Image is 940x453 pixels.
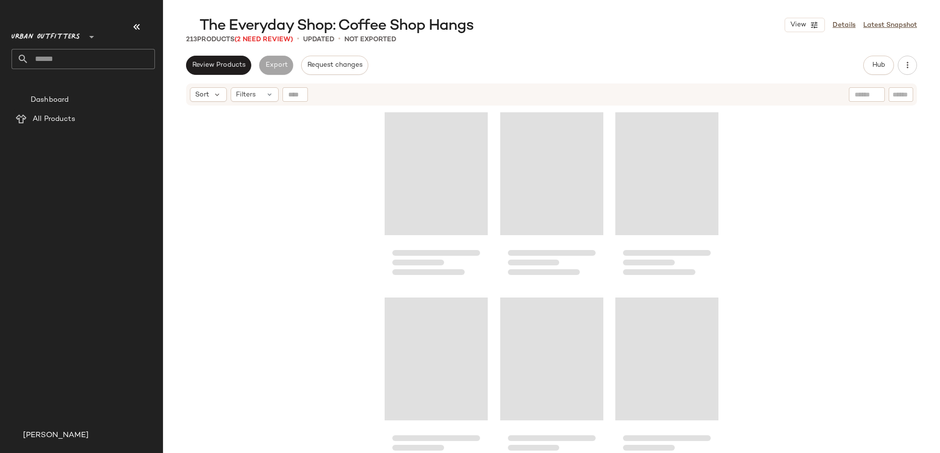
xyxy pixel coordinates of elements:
button: View [785,18,825,32]
span: 213 [186,36,197,43]
span: Urban Outfitters [12,26,80,43]
p: Not Exported [344,35,396,45]
a: Latest Snapshot [863,20,917,30]
p: updated [303,35,334,45]
span: Dashboard [31,95,69,106]
span: View [790,21,806,29]
span: [PERSON_NAME] [23,430,89,441]
span: • [338,34,341,45]
span: (2 Need Review) [235,36,293,43]
span: All Products [33,114,75,125]
span: The Everyday Shop: Coffee Shop Hangs [200,16,473,36]
span: Sort [195,90,209,100]
button: Hub [863,56,894,75]
div: Products [186,35,293,45]
div: Loading... [385,108,488,286]
span: • [297,34,299,45]
div: Loading... [500,108,603,286]
button: Review Products [186,56,251,75]
span: Hub [872,61,885,69]
div: Loading... [615,108,718,286]
button: Request changes [301,56,368,75]
span: Review Products [192,61,246,69]
span: Request changes [307,61,363,69]
span: Filters [236,90,256,100]
a: Details [833,20,856,30]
